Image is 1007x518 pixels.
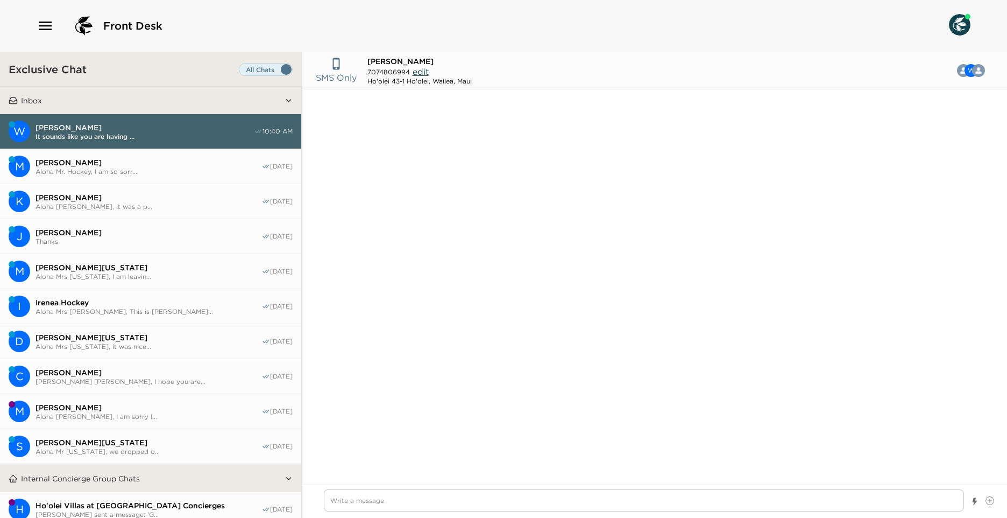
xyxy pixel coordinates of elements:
[316,71,357,84] p: SMS Only
[972,64,985,77] img: M
[36,228,261,237] span: [PERSON_NAME]
[21,474,140,484] p: Internal Concierge Group Chats
[9,331,30,352] div: Duane Montana
[36,447,261,456] span: Aloha Mr [US_STATE], we dropped o...
[9,191,30,212] div: K
[9,401,30,422] div: Michele Fualii
[367,57,434,66] span: [PERSON_NAME]
[367,77,472,85] div: Ho'olei 43-1 Ho'olei, Wailea, Maui
[36,412,261,421] span: Aloha [PERSON_NAME], I am sorry I...
[9,436,30,457] div: S
[36,403,261,412] span: [PERSON_NAME]
[9,62,87,76] h3: Exclusive Chat
[21,96,42,106] p: Inbox
[971,492,978,511] button: Show templates
[270,505,293,514] span: [DATE]
[36,307,261,316] span: Aloha Mrs [PERSON_NAME], This is [PERSON_NAME]...
[324,489,964,512] textarea: Write a message
[9,191,30,212] div: Krista Strauss
[413,66,429,77] span: edit
[972,64,985,77] div: Melissa Glennon
[9,401,30,422] div: M
[270,197,293,206] span: [DATE]
[9,156,30,177] div: M
[270,372,293,381] span: [DATE]
[18,87,285,114] button: Inbox
[9,121,30,142] div: Wendy Saure
[71,13,97,39] img: logo
[9,121,30,142] div: W
[36,368,261,377] span: [PERSON_NAME]
[36,167,261,176] span: Aloha Mr. Hockey, I am so sorr...
[36,202,261,211] span: Aloha [PERSON_NAME], it was a p...
[9,156,30,177] div: Mathias Hockey
[36,193,261,202] span: [PERSON_NAME]
[36,342,261,351] span: Aloha Mrs [US_STATE], it was nice...
[270,232,293,241] span: [DATE]
[9,436,30,457] div: Stephen Montana
[270,442,293,451] span: [DATE]
[270,267,293,276] span: [DATE]
[36,333,261,342] span: [PERSON_NAME][US_STATE]
[9,296,30,317] div: Irenea Hockey
[36,501,261,510] span: Ho'olei Villas at [GEOGRAPHIC_DATA] Concierges
[263,127,293,136] span: 10:40 AM
[270,337,293,346] span: [DATE]
[9,261,30,282] div: M
[270,162,293,171] span: [DATE]
[949,14,970,36] img: User
[367,68,410,76] span: 7074806994
[9,366,30,387] div: Christopher Rogan
[9,366,30,387] div: C
[9,261,30,282] div: Margaret Montana
[9,226,30,247] div: Jatinder Mahajan
[36,123,254,132] span: [PERSON_NAME]
[36,438,261,447] span: [PERSON_NAME][US_STATE]
[239,63,293,76] label: Set all destinations
[944,60,994,81] button: MWC
[9,331,30,352] div: D
[9,296,30,317] div: I
[36,263,261,272] span: [PERSON_NAME][US_STATE]
[36,132,254,141] span: It sounds like you are having ...
[36,237,261,246] span: Thanks
[9,226,30,247] div: J
[270,407,293,416] span: [DATE]
[18,465,285,492] button: Internal Concierge Group Chats
[36,272,261,281] span: Aloha Mrs [US_STATE], I am leavin...
[36,377,261,386] span: [PERSON_NAME] [PERSON_NAME], I hope you are...
[270,302,293,311] span: [DATE]
[36,298,261,307] span: Irenea Hockey
[36,158,261,167] span: [PERSON_NAME]
[103,18,162,33] span: Front Desk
